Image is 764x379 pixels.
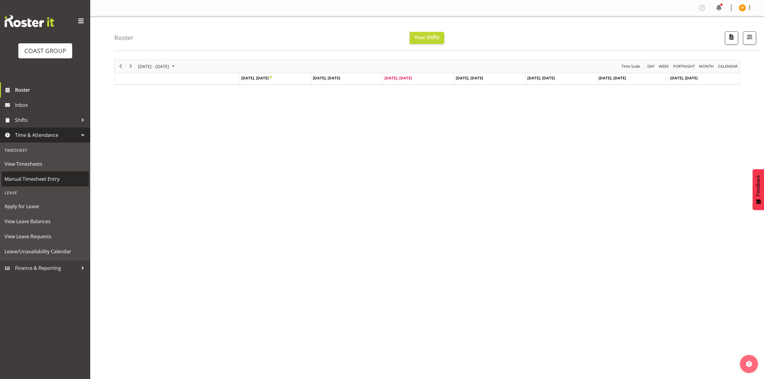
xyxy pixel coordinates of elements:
[746,361,752,367] img: help-xxl-2.png
[621,63,641,70] span: Time Scale
[646,63,656,70] button: Timeline Day
[739,4,746,11] img: jorgelina-villar11067.jpg
[2,244,89,259] a: Leave/Unavailability Calendar
[127,63,135,70] button: Next
[2,144,89,156] div: Timesheet
[599,75,626,81] span: [DATE], [DATE]
[137,63,170,70] span: [DATE] - [DATE]
[2,156,89,171] a: View Timesheets
[717,63,739,70] button: Month
[658,63,670,70] span: Week
[410,32,444,44] button: Your Shifts
[15,116,78,125] span: Shifts
[5,232,86,241] span: View Leave Requests
[15,85,87,94] span: Roster
[647,63,655,70] span: Day
[658,63,670,70] button: Timeline Week
[114,34,134,41] h4: Roster
[241,75,272,81] span: [DATE], [DATE]
[698,63,715,70] button: Timeline Month
[621,63,641,70] button: Time Scale
[753,169,764,210] button: Feedback - Show survey
[126,60,136,73] div: next period
[5,159,86,168] span: View Timesheets
[2,229,89,244] a: View Leave Requests
[5,202,86,211] span: Apply for Leave
[114,60,740,85] div: Timeline Week of September 24, 2025
[456,75,483,81] span: [DATE], [DATE]
[384,75,412,81] span: [DATE], [DATE]
[5,247,86,256] span: Leave/Unavailability Calendar
[117,63,125,70] button: Previous
[5,174,86,183] span: Manual Timesheet Entry
[15,131,78,140] span: Time & Attendance
[116,60,126,73] div: previous period
[698,63,714,70] span: Month
[2,214,89,229] a: View Leave Balances
[5,217,86,226] span: View Leave Balances
[743,31,756,45] button: Filter Shifts
[2,199,89,214] a: Apply for Leave
[136,60,178,73] div: September 22 - 28, 2025
[313,75,340,81] span: [DATE], [DATE]
[672,63,696,70] button: Fortnight
[24,46,66,55] div: COAST GROUP
[137,63,177,70] button: September 2025
[15,100,87,109] span: Inbox
[2,171,89,186] a: Manual Timesheet Entry
[717,63,738,70] span: calendar
[670,75,698,81] span: [DATE], [DATE]
[5,15,54,27] img: Rosterit website logo
[527,75,555,81] span: [DATE], [DATE]
[414,34,439,41] span: Your Shifts
[2,186,89,199] div: Leave
[725,31,738,45] button: Download a PDF of the roster according to the set date range.
[673,63,695,70] span: Fortnight
[756,175,761,196] span: Feedback
[15,263,78,273] span: Finance & Reporting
